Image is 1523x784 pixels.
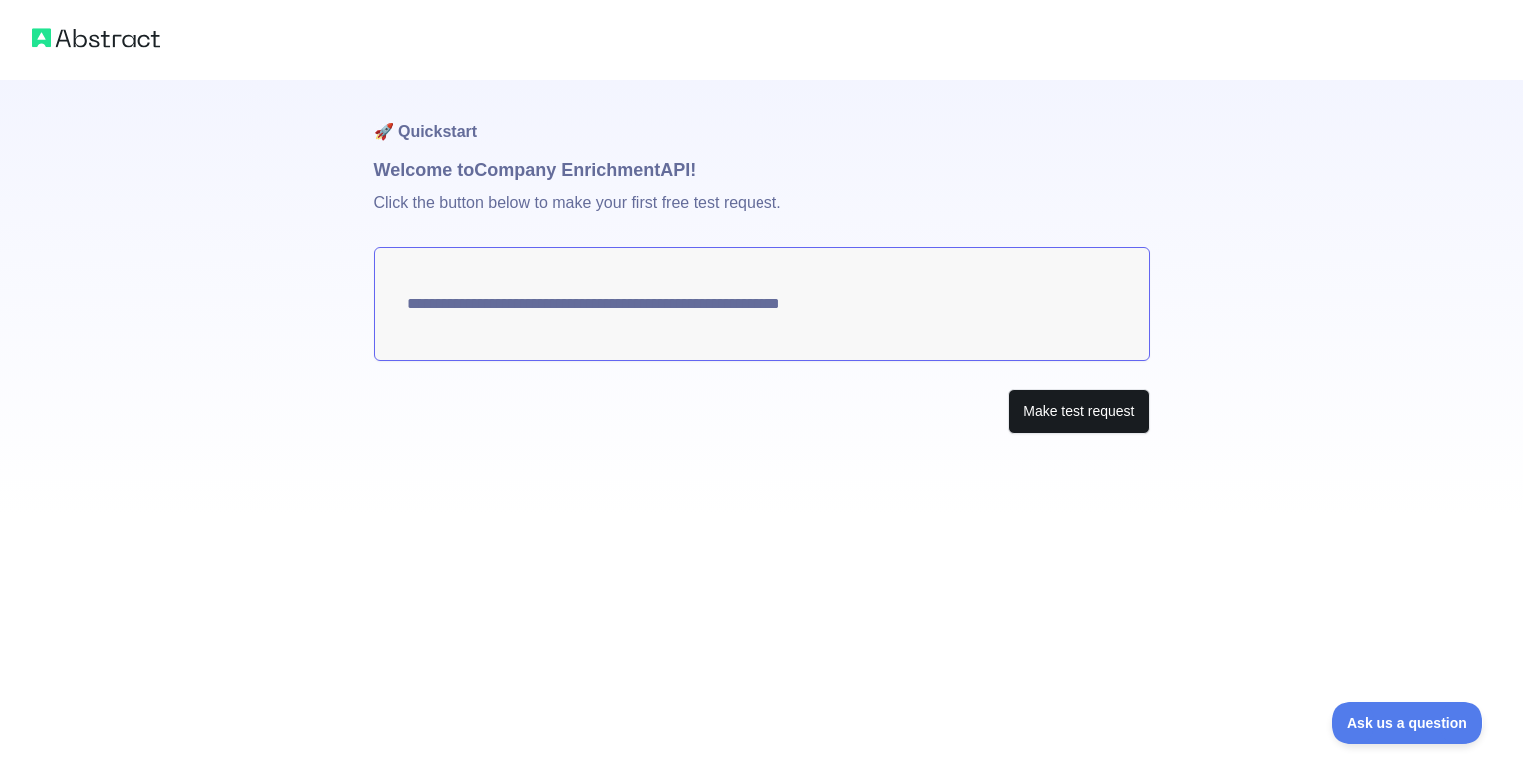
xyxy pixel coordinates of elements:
h1: Welcome to Company Enrichment API! [374,156,1150,184]
img: Abstract logo [32,24,160,52]
p: Click the button below to make your first free test request. [374,184,1150,247]
h1: 🚀 Quickstart [374,80,1150,156]
button: Make test request [1008,389,1149,434]
iframe: Toggle Customer Support [1332,702,1483,744]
